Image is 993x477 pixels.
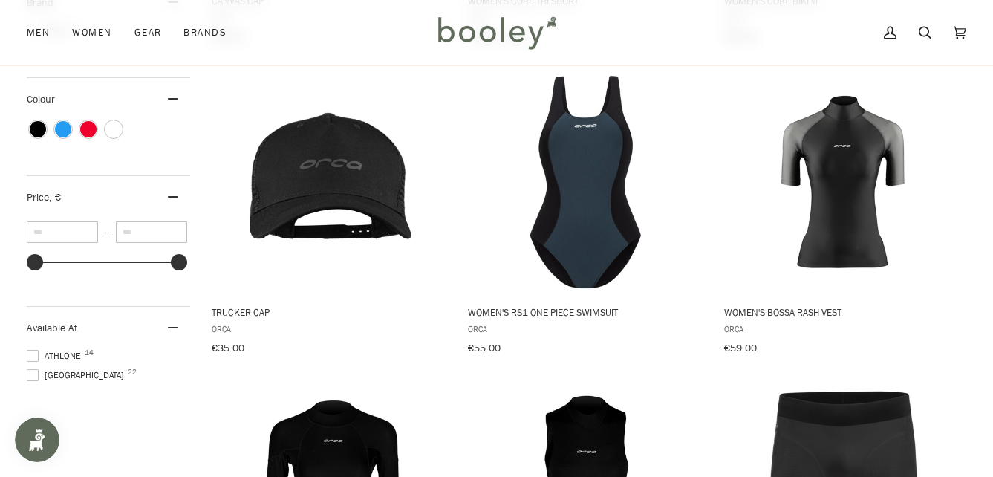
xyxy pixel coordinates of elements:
[724,322,960,335] span: Orca
[72,25,111,40] span: Women
[212,341,244,355] span: €35.00
[183,25,227,40] span: Brands
[468,341,501,355] span: €55.00
[15,418,59,462] iframe: Button to open loyalty program pop-up
[98,226,116,238] span: –
[80,121,97,137] span: Colour: Red
[116,221,187,243] input: Maximum value
[209,71,450,360] a: Trucker Cap
[27,92,66,106] span: Colour
[134,25,162,40] span: Gear
[27,369,128,382] span: [GEOGRAPHIC_DATA]
[212,322,448,335] span: Orca
[432,11,561,54] img: Booley
[27,321,77,335] span: Available At
[722,71,963,360] a: Women's Bossa Rash Vest
[49,190,61,204] span: , €
[105,121,122,137] span: Colour: White
[466,71,706,360] a: Women's RS1 One Piece Swimsuit
[724,305,960,319] span: Women's Bossa Rash Vest
[218,71,441,294] img: Orca Trucker Cap Black - Booley Galway
[27,25,50,40] span: Men
[724,341,757,355] span: €59.00
[212,305,448,319] span: Trucker Cap
[55,121,71,137] span: Colour: Blue
[85,349,94,357] span: 14
[30,121,46,137] span: Colour: Black
[27,190,61,204] span: Price
[128,369,137,376] span: 22
[732,71,954,294] img: Orca Women's Bossa Black Rash Vest Black - Booley Galway
[468,305,704,319] span: Women's RS1 One Piece Swimsuit
[27,349,85,363] span: Athlone
[27,221,98,243] input: Minimum value
[468,322,704,335] span: Orca
[475,71,697,294] img: Orca Women's Rs1 One Piece Swimsuit Black - Booley Galway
